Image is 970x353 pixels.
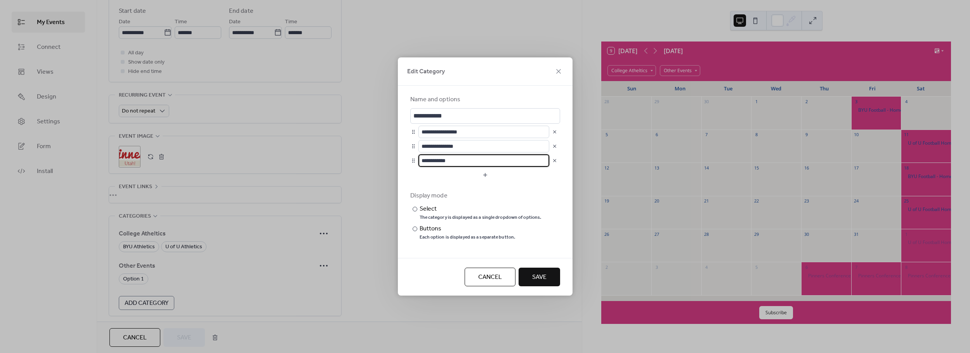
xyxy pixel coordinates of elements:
div: The category is displayed as a single dropdown of options. [420,215,541,221]
div: Name and options [410,95,559,104]
button: Save [519,268,560,286]
div: Select [420,204,540,214]
button: Cancel [465,268,515,286]
div: Display mode [410,191,559,201]
div: Buttons [420,224,514,234]
span: Edit Category [407,67,445,76]
span: Save [532,273,547,282]
div: Each option is displayed as a separate button. [420,234,515,241]
span: Cancel [478,273,502,282]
